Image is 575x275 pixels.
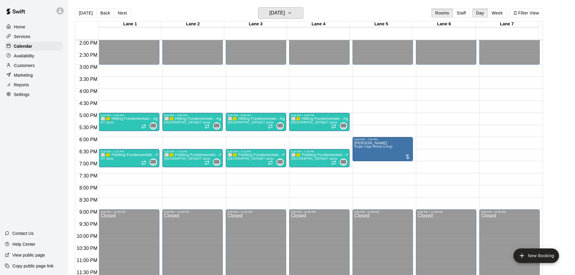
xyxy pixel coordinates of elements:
[289,149,350,167] div: 6:30 PM – 7:15 PM: ⚾🥎 Fielding Fundementals - Ages 7 to 10 - Fridays 6:30 to 7:15⚾🥎
[75,8,97,18] button: [DATE]
[270,9,285,17] h6: [DATE]
[14,24,25,30] p: Home
[14,53,34,59] p: Availability
[340,159,346,165] span: DG
[268,160,273,165] span: Recurring event
[5,42,63,51] div: Calendar
[162,149,223,167] div: 6:30 PM – 7:15 PM: ⚾🥎 Fielding Fundementals - Ages 7 to 10 - Fridays 6:30 to 7:15⚾🥎
[14,91,30,98] p: Settings
[197,121,210,124] span: 0/7 spots filled
[164,210,221,213] div: 9:00 PM – 11:59 PM
[214,123,219,129] span: DG
[279,158,284,166] span: Daniel Gonzalez
[161,21,224,27] div: Lane 2
[291,157,324,160] span: [GEOGRAPHIC_DATA]
[162,113,223,131] div: 5:00 PM – 5:45 PM: ⚾🥎 Hitting Fundementals - Ages 7 to 10 - Fridays 5:00 to 5:45 ⚾🥎
[291,121,324,124] span: [GEOGRAPHIC_DATA]
[14,43,32,49] p: Calendar
[291,150,348,153] div: 6:30 PM – 7:15 PM
[150,123,156,129] span: DG
[164,157,197,160] span: [GEOGRAPHIC_DATA]
[354,210,411,213] div: 9:00 PM – 11:59 PM
[5,61,63,70] a: Customers
[101,150,157,153] div: 6:30 PM – 7:15 PM
[289,113,350,131] div: 5:00 PM – 5:45 PM: ⚾🥎 Hitting Fundementals - Ages 7 to 10 - Fridays 5:00 to 5:45 ⚾🥎
[14,62,35,69] p: Customers
[228,150,284,153] div: 6:30 PM – 7:15 PM
[413,21,475,27] div: Lane 6
[5,51,63,60] a: Availability
[226,149,286,167] div: 6:30 PM – 7:15 PM: ⚾🥎 Fielding Fundementals - Ages 7 to 10 - Fridays 6:30 to 7:15⚾🥎
[150,158,157,166] div: Daniel Gonzalez
[353,137,413,161] div: 6:00 PM – 7:00 PM: Kaylee Gressman
[150,159,156,165] span: DG
[78,113,99,118] span: 5:00 PM
[78,185,99,190] span: 8:00 PM
[276,158,284,166] div: Daniel Gonzalez
[78,77,99,82] span: 3:30 PM
[258,7,303,19] button: [DATE]
[513,248,559,263] button: add
[472,8,488,18] button: Day
[228,157,261,160] span: [GEOGRAPHIC_DATA]
[164,150,221,153] div: 6:30 PM – 7:15 PM
[481,210,538,213] div: 9:00 PM – 11:59 PM
[228,114,284,117] div: 5:00 PM – 5:45 PM
[260,157,274,160] span: 0/7 spots filled
[475,21,538,27] div: Lane 7
[5,71,63,80] a: Marketing
[150,122,157,130] div: Daniel Gonzalez
[431,8,453,18] button: Rooms
[5,32,63,41] div: Services
[99,149,159,167] div: 6:30 PM – 7:15 PM: ⚾🥎 Fielding Fundementals - Ages 7 to 10 - Fridays 6:30 to 7:15⚾🥎
[14,72,33,78] p: Marketing
[5,90,63,99] a: Settings
[78,173,99,178] span: 7:30 PM
[12,263,53,269] p: Copy public page link
[279,122,284,130] span: Daniel Gonzalez
[5,22,63,31] div: Home
[276,122,284,130] div: Daniel Gonzalez
[78,209,99,215] span: 9:00 PM
[75,234,99,239] span: 10:00 PM
[216,158,220,166] span: Daniel Gonzalez
[324,121,337,124] span: 0/7 spots filled
[12,230,34,236] p: Contact Us
[224,21,287,27] div: Lane 3
[78,197,99,203] span: 8:30 PM
[12,252,45,258] p: View public page
[213,122,220,130] div: Daniel Gonzalez
[260,121,274,124] span: 0/7 spots filled
[101,157,114,160] span: 0/7 spots filled
[354,138,411,141] div: 6:00 PM – 7:00 PM
[350,21,413,27] div: Lane 5
[340,122,347,130] div: Daniel Gonzalez
[101,114,157,117] div: 5:00 PM – 5:45 PM
[5,80,63,89] div: Reports
[141,124,146,129] span: Recurring event
[277,123,283,129] span: DG
[277,159,283,165] span: DG
[324,157,337,160] span: 0/7 spots filled
[96,8,114,18] button: Back
[78,40,99,46] span: 2:00 PM
[152,122,157,130] span: Daniel Gonzalez
[291,210,348,213] div: 9:00 PM – 11:59 PM
[78,149,99,154] span: 6:30 PM
[228,121,261,124] span: [GEOGRAPHIC_DATA]
[197,157,210,160] span: 0/7 spots filled
[228,210,284,213] div: 9:00 PM – 11:59 PM
[78,161,99,166] span: 7:00 PM
[205,160,209,165] span: Recurring event
[214,159,219,165] span: DG
[342,158,347,166] span: Daniel Gonzalez
[418,210,474,213] div: 9:00 PM – 11:59 PM
[78,125,99,130] span: 5:30 PM
[342,122,347,130] span: Daniel Gonzalez
[12,241,35,247] p: Help Center
[287,21,350,27] div: Lane 4
[340,158,347,166] div: Daniel Gonzalez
